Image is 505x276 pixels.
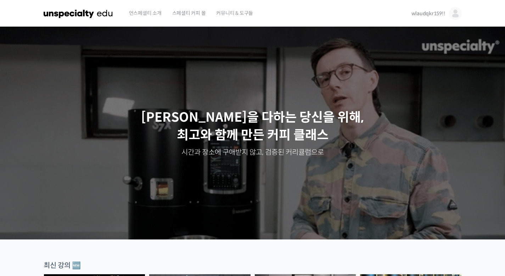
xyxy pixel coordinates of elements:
a: 대화 [47,217,91,235]
span: wlaudqkr159!! [411,10,445,17]
a: 홈 [2,217,47,235]
span: 홈 [22,228,27,233]
p: 시간과 장소에 구애받지 않고, 검증된 커리큘럼으로 [7,148,498,158]
div: 최신 강의 🆕 [44,261,462,270]
span: 설정 [110,228,118,233]
p: [PERSON_NAME]을 다하는 당신을 위해, 최고와 함께 만든 커피 클래스 [7,109,498,144]
a: 설정 [91,217,136,235]
span: 대화 [65,228,73,234]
